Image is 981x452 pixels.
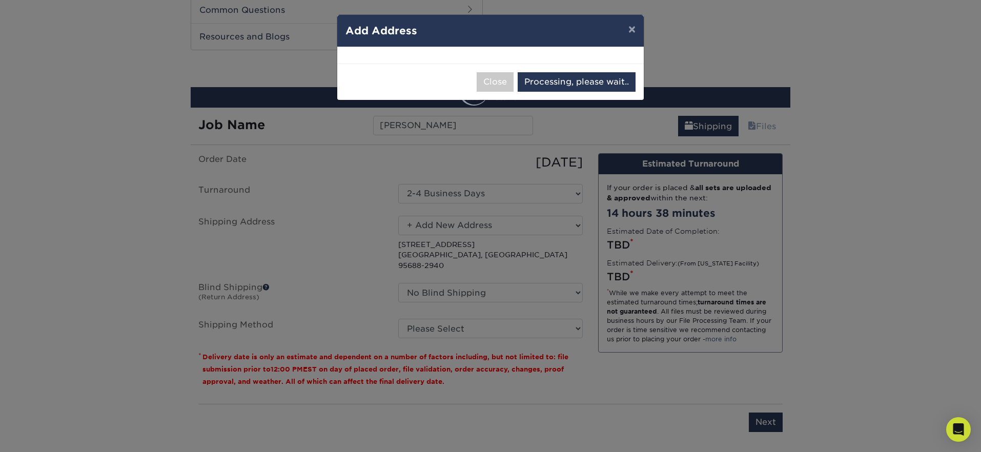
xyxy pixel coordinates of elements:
button: × [620,15,644,44]
h4: Add Address [345,23,636,38]
div: Open Intercom Messenger [946,417,971,442]
button: Close [477,72,514,92]
button: Processing, please wait.. [518,72,636,92]
div: Please Select Formatted Address [345,55,636,67]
